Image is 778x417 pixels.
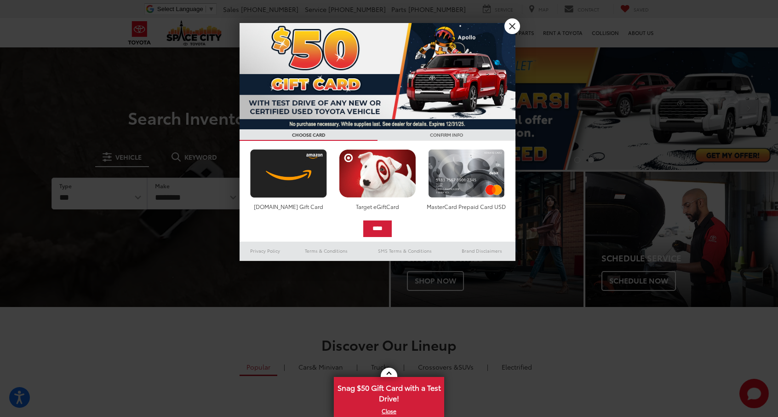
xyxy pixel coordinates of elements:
[240,23,515,129] img: 53411_top_152338.jpg
[426,149,507,198] img: mastercard.png
[291,245,361,256] a: Terms & Conditions
[378,129,515,141] h3: CONFIRM INFO
[337,203,418,210] div: Target eGiftCard
[240,245,291,256] a: Privacy Policy
[448,245,515,256] a: Brand Disclaimers
[426,203,507,210] div: MasterCard Prepaid Card USD
[335,378,443,406] span: Snag $50 Gift Card with a Test Drive!
[240,129,378,141] h3: CHOOSE CARD
[337,149,418,198] img: targetcard.png
[248,149,329,198] img: amazoncard.png
[248,203,329,210] div: [DOMAIN_NAME] Gift Card
[361,245,448,256] a: SMS Terms & Conditions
